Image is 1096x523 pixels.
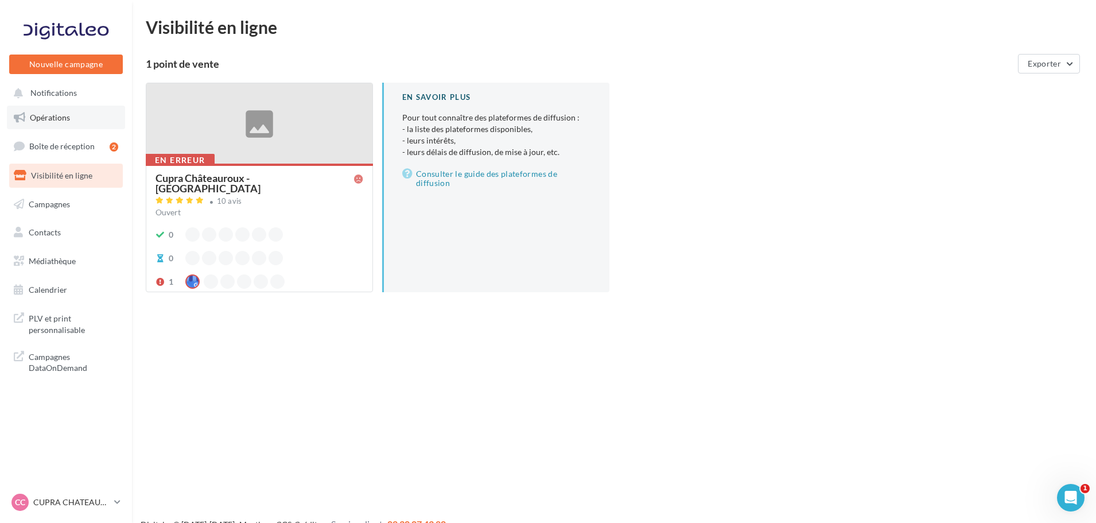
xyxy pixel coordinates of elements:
div: En erreur [146,154,215,166]
a: Calendrier [7,278,125,302]
a: 10 avis [156,195,363,209]
div: 0 [169,229,173,241]
a: Visibilité en ligne [7,164,125,188]
span: Visibilité en ligne [31,171,92,180]
button: Nouvelle campagne [9,55,123,74]
span: Notifications [30,88,77,98]
a: Médiathèque [7,249,125,273]
span: Campagnes DataOnDemand [29,349,118,374]
div: Visibilité en ligne [146,18,1082,36]
div: 0 [169,253,173,264]
span: Boîte de réception [29,141,95,151]
span: Campagnes [29,199,70,208]
a: PLV et print personnalisable [7,306,125,340]
div: En savoir plus [402,92,591,103]
span: CC [15,497,25,508]
a: Contacts [7,220,125,245]
iframe: Intercom live chat [1057,484,1085,512]
a: Consulter le guide des plateformes de diffusion [402,167,591,190]
span: Ouvert [156,207,181,217]
span: Contacts [29,227,61,237]
a: Boîte de réception2 [7,134,125,158]
a: Campagnes [7,192,125,216]
a: Campagnes DataOnDemand [7,344,125,378]
button: Exporter [1018,54,1080,73]
a: CC CUPRA CHATEAUROUX [9,491,123,513]
li: - la liste des plateformes disponibles, [402,123,591,135]
span: Médiathèque [29,256,76,266]
li: - leurs intérêts, [402,135,591,146]
span: Calendrier [29,285,67,295]
span: Exporter [1028,59,1061,68]
span: Opérations [30,113,70,122]
p: CUPRA CHATEAUROUX [33,497,110,508]
span: 1 [1081,484,1090,493]
div: 1 point de vente [146,59,1013,69]
div: 1 [169,276,173,288]
p: Pour tout connaître des plateformes de diffusion : [402,112,591,158]
span: PLV et print personnalisable [29,311,118,335]
div: 10 avis [217,197,242,205]
div: 2 [110,142,118,152]
a: Opérations [7,106,125,130]
div: Cupra Châteauroux - [GEOGRAPHIC_DATA] [156,173,354,193]
li: - leurs délais de diffusion, de mise à jour, etc. [402,146,591,158]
